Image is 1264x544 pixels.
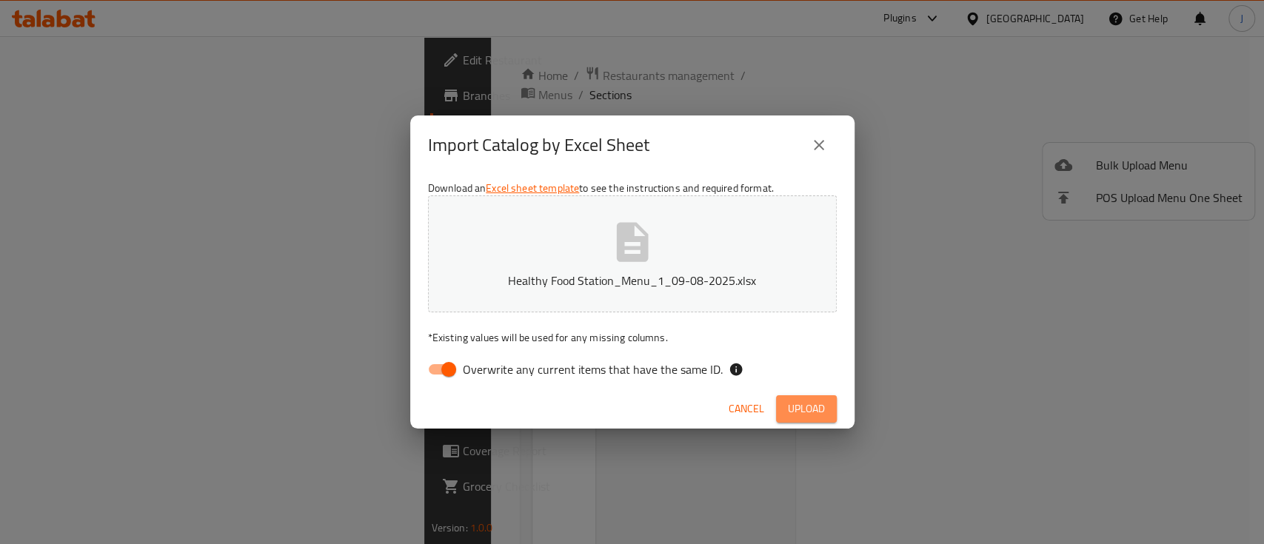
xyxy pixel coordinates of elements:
div: Download an to see the instructions and required format. [410,175,855,389]
h2: Import Catalog by Excel Sheet [428,133,649,157]
span: Overwrite any current items that have the same ID. [463,360,723,378]
p: Healthy Food Station_Menu_1_09-08-2025.xlsx [451,272,814,289]
p: Existing values will be used for any missing columns. [428,330,837,345]
span: Upload [788,400,825,418]
button: Cancel [723,395,770,423]
button: close [801,127,837,163]
svg: If the overwrite option isn't selected, then the items that match an existing ID will be ignored ... [729,362,743,377]
button: Healthy Food Station_Menu_1_09-08-2025.xlsx [428,195,837,312]
a: Excel sheet template [486,178,579,198]
button: Upload [776,395,837,423]
span: Cancel [729,400,764,418]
